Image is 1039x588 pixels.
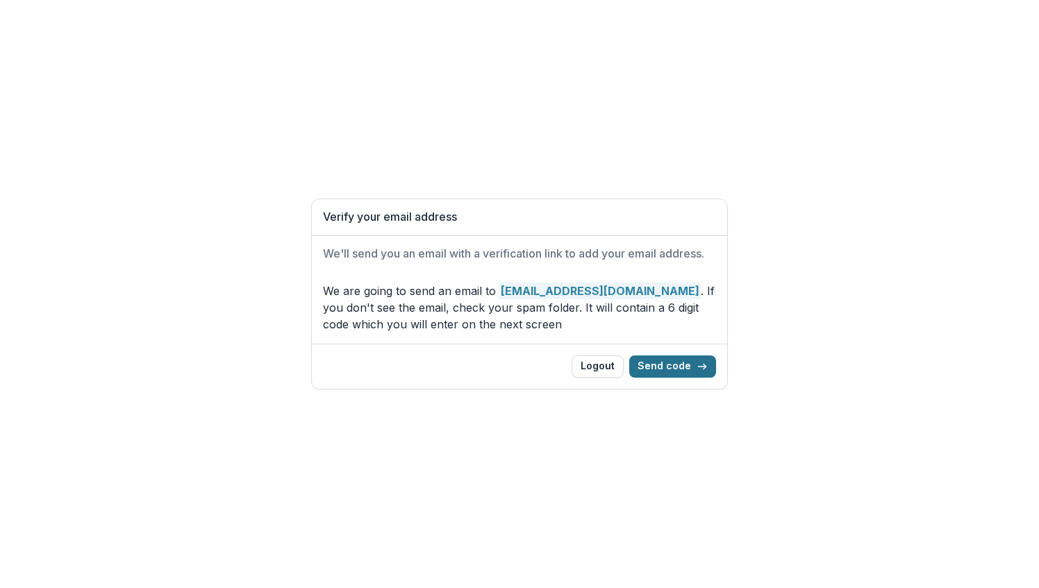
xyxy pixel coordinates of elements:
button: Logout [572,355,624,378]
h1: Verify your email address [323,210,716,224]
h2: We'll send you an email with a verification link to add your email address. [323,247,716,260]
p: We are going to send an email to . If you don't see the email, check your spam folder. It will co... [323,283,716,333]
strong: [EMAIL_ADDRESS][DOMAIN_NAME] [499,283,701,299]
button: Send code [629,355,716,378]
